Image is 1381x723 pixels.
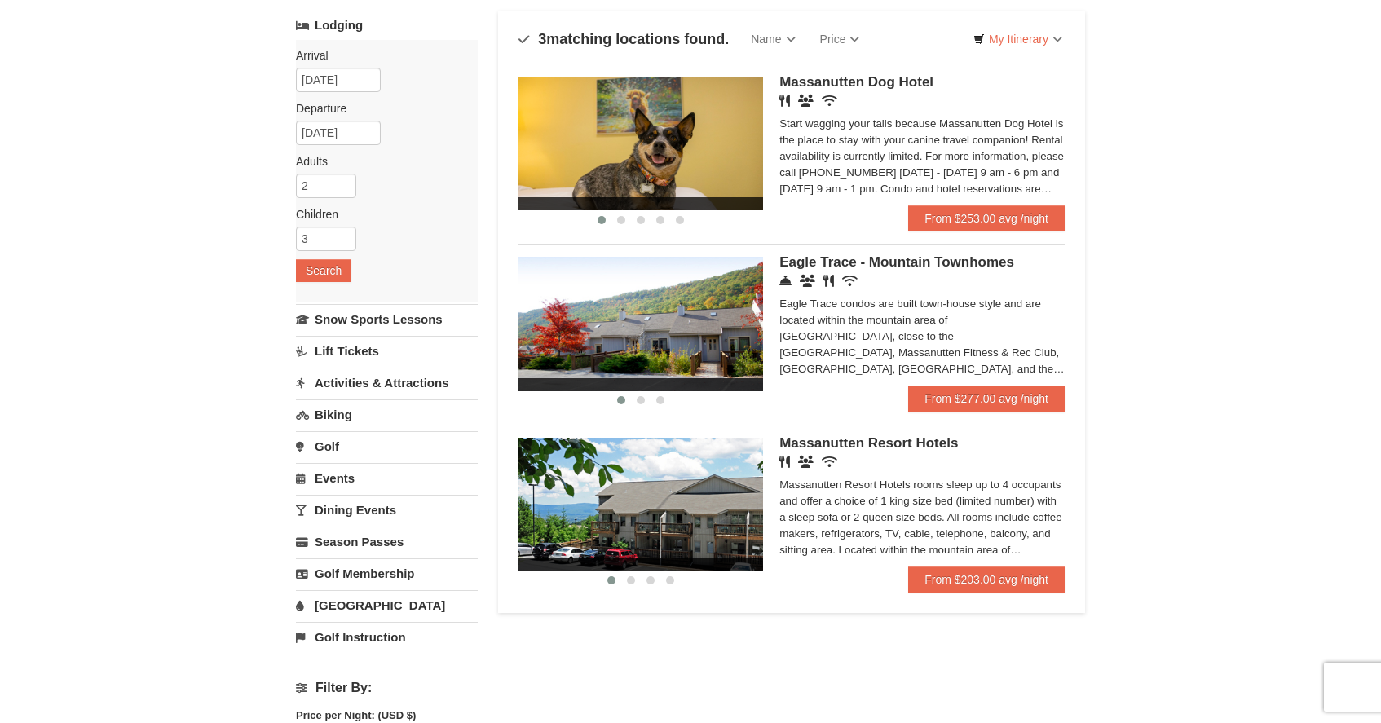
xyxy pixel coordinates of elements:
span: Eagle Trace - Mountain Townhomes [779,254,1014,270]
div: Start wagging your tails because Massanutten Dog Hotel is the place to stay with your canine trav... [779,116,1065,197]
a: Name [739,23,807,55]
a: [GEOGRAPHIC_DATA] [296,590,478,620]
a: Activities & Attractions [296,368,478,398]
a: Golf [296,431,478,461]
label: Children [296,206,465,223]
button: Search [296,259,351,282]
i: Wireless Internet (free) [822,456,837,468]
h4: matching locations found. [518,31,729,47]
span: 3 [538,31,546,47]
a: From $277.00 avg /night [908,386,1065,412]
a: Season Passes [296,527,478,557]
a: From $253.00 avg /night [908,205,1065,231]
strong: Price per Night: (USD $) [296,709,416,721]
a: Lodging [296,11,478,40]
a: Lift Tickets [296,336,478,366]
label: Adults [296,153,465,170]
i: Concierge Desk [779,275,792,287]
a: Dining Events [296,495,478,525]
span: Massanutten Resort Hotels [779,435,958,451]
i: Restaurant [779,95,790,107]
a: Golf Membership [296,558,478,589]
i: Conference Facilities [800,275,815,287]
a: Snow Sports Lessons [296,304,478,334]
i: Banquet Facilities [798,95,814,107]
a: Biking [296,399,478,430]
span: Massanutten Dog Hotel [779,74,933,90]
h4: Filter By: [296,681,478,695]
a: My Itinerary [963,27,1073,51]
div: Eagle Trace condos are built town-house style and are located within the mountain area of [GEOGRA... [779,296,1065,377]
a: From $203.00 avg /night [908,566,1065,593]
i: Banquet Facilities [798,456,814,468]
a: Events [296,463,478,493]
i: Wireless Internet (free) [842,275,858,287]
i: Wireless Internet (free) [822,95,837,107]
label: Arrival [296,47,465,64]
a: Golf Instruction [296,622,478,652]
i: Restaurant [823,275,834,287]
a: Price [808,23,872,55]
label: Departure [296,100,465,117]
div: Massanutten Resort Hotels rooms sleep up to 4 occupants and offer a choice of 1 king size bed (li... [779,477,1065,558]
i: Restaurant [779,456,790,468]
